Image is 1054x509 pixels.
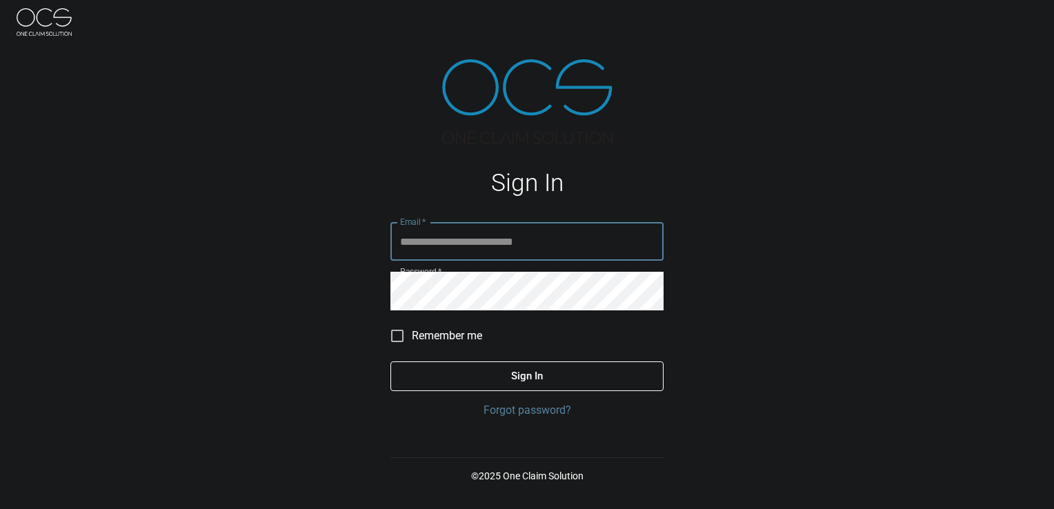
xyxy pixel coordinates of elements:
label: Email [400,216,426,228]
p: © 2025 One Claim Solution [390,469,664,483]
span: Remember me [412,328,482,344]
img: ocs-logo-white-transparent.png [17,8,72,36]
h1: Sign In [390,169,664,197]
button: Sign In [390,361,664,390]
img: ocs-logo-tra.png [442,59,613,144]
a: Forgot password? [390,402,664,419]
label: Password [400,266,441,277]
